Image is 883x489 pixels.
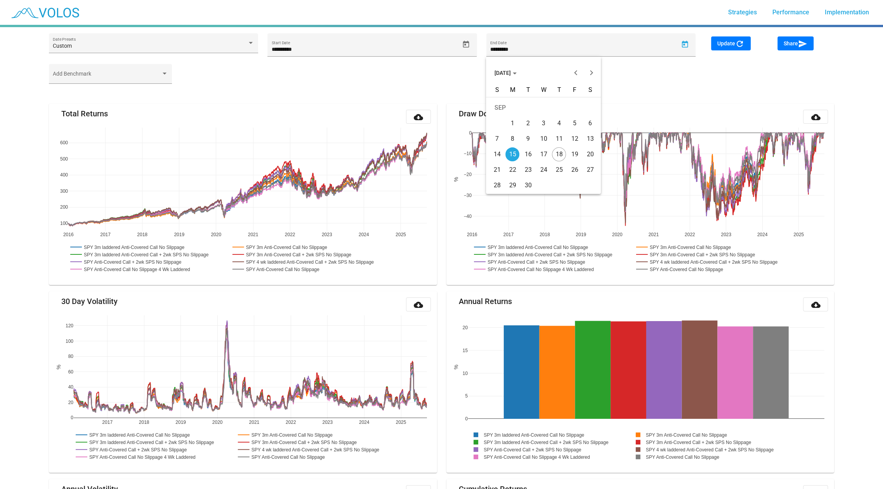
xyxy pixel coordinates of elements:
[521,163,535,177] div: 23
[583,147,597,161] div: 20
[567,116,581,130] div: 5
[582,116,598,131] td: September 6, 2025
[536,116,550,130] div: 3
[505,116,519,130] div: 1
[536,162,551,178] td: September 24, 2025
[489,100,598,116] td: SEP
[582,147,598,162] td: September 20, 2025
[583,132,597,146] div: 13
[520,162,536,178] td: September 23, 2025
[505,147,520,162] td: September 15, 2025
[505,163,519,177] div: 22
[536,132,550,146] div: 10
[489,147,505,162] td: September 14, 2025
[552,163,566,177] div: 25
[488,65,523,81] button: Choose month and year
[490,163,504,177] div: 21
[536,147,550,161] div: 17
[521,147,535,161] div: 16
[489,86,505,97] th: Sunday
[583,163,597,177] div: 27
[536,131,551,147] td: September 10, 2025
[567,147,581,161] div: 19
[505,178,519,192] div: 29
[489,162,505,178] td: September 21, 2025
[567,86,582,97] th: Friday
[582,131,598,147] td: September 13, 2025
[520,116,536,131] td: September 2, 2025
[521,178,535,192] div: 30
[489,131,505,147] td: September 7, 2025
[494,70,517,76] span: [DATE]
[551,147,567,162] td: September 18, 2025
[520,86,536,97] th: Tuesday
[521,116,535,130] div: 2
[490,147,504,161] div: 14
[551,86,567,97] th: Thursday
[567,132,581,146] div: 12
[536,163,550,177] div: 24
[520,178,536,193] td: September 30, 2025
[551,162,567,178] td: September 25, 2025
[489,178,505,193] td: September 28, 2025
[552,147,566,161] div: 18
[567,147,582,162] td: September 19, 2025
[567,163,581,177] div: 26
[490,178,504,192] div: 28
[536,86,551,97] th: Wednesday
[567,116,582,131] td: September 5, 2025
[582,162,598,178] td: September 27, 2025
[505,86,520,97] th: Monday
[582,86,598,97] th: Saturday
[505,116,520,131] td: September 1, 2025
[521,132,535,146] div: 9
[505,132,519,146] div: 8
[505,162,520,178] td: September 22, 2025
[536,147,551,162] td: September 17, 2025
[583,65,599,81] button: Next month
[567,162,582,178] td: September 26, 2025
[568,65,583,81] button: Previous month
[567,131,582,147] td: September 12, 2025
[505,131,520,147] td: September 8, 2025
[505,178,520,193] td: September 29, 2025
[505,147,519,161] div: 15
[490,132,504,146] div: 7
[552,132,566,146] div: 11
[520,131,536,147] td: September 9, 2025
[552,116,566,130] div: 4
[536,116,551,131] td: September 3, 2025
[583,116,597,130] div: 6
[551,116,567,131] td: September 4, 2025
[551,131,567,147] td: September 11, 2025
[520,147,536,162] td: September 16, 2025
